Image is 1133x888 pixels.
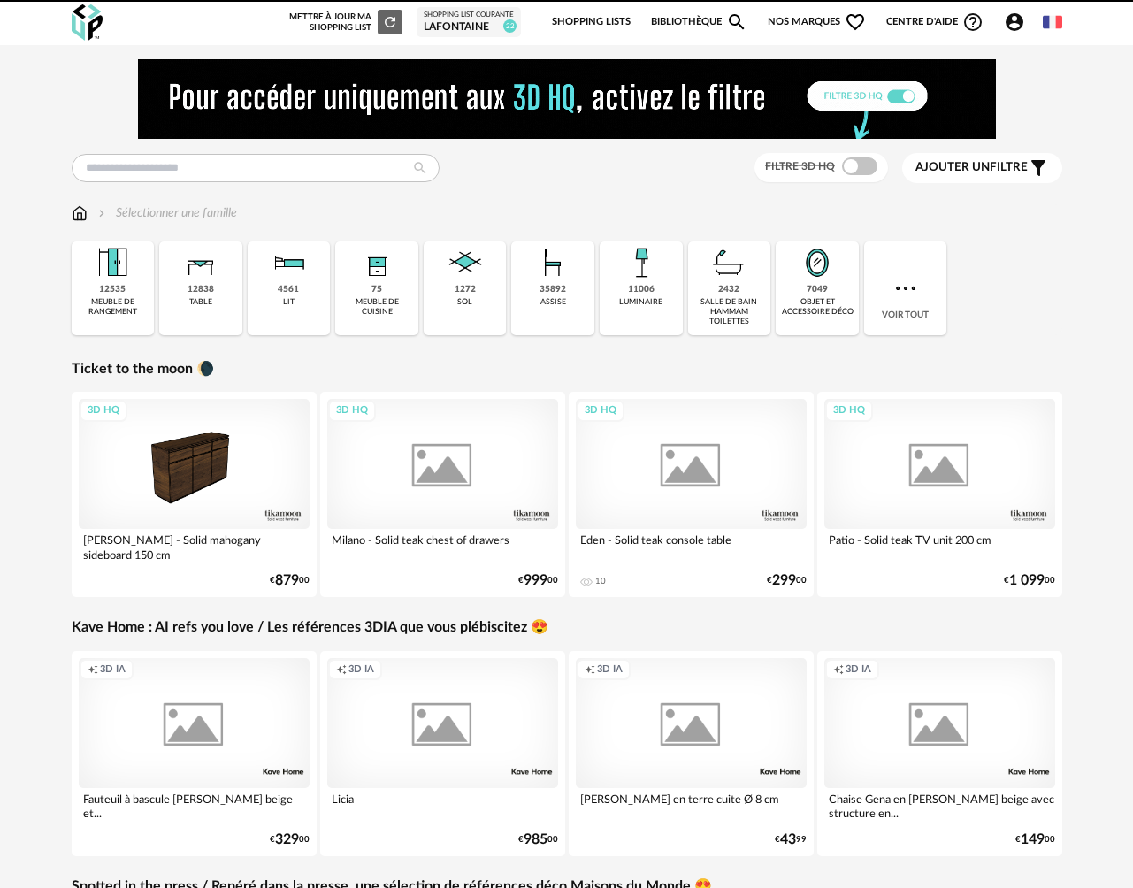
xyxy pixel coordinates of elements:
[620,241,662,284] img: Luminaire.png
[275,834,299,846] span: 329
[524,834,547,846] span: 985
[289,10,402,34] div: Mettre à jour ma Shopping List
[577,400,624,422] div: 3D HQ
[595,576,606,586] div: 10
[886,11,984,33] span: Centre d'aideHelp Circle Outline icon
[845,11,866,33] span: Heart Outline icon
[693,297,766,327] div: salle de bain hammam toilettes
[817,392,1062,597] a: 3D HQ Patio - Solid teak TV unit 200 cm €1 09900
[99,284,126,295] div: 12535
[576,788,807,823] div: [PERSON_NAME] en terre cuite Ø 8 cm
[79,529,310,564] div: [PERSON_NAME] - Solid mahogany sideboard 150 cm
[72,4,103,41] img: OXP
[708,241,750,284] img: Salle%20de%20bain.png
[765,161,835,172] span: Filtre 3D HQ
[585,663,595,677] span: Creation icon
[1028,157,1049,179] span: Filter icon
[628,284,655,295] div: 11006
[532,241,574,284] img: Assise.png
[518,575,558,586] div: € 00
[518,834,558,846] div: € 00
[100,663,126,677] span: 3D IA
[180,241,222,284] img: Table.png
[348,663,374,677] span: 3D IA
[444,241,486,284] img: Sol.png
[962,11,984,33] span: Help Circle Outline icon
[807,284,828,295] div: 7049
[892,274,920,302] img: more.7b13dc1.svg
[328,400,376,422] div: 3D HQ
[320,392,565,597] a: 3D HQ Milano - Solid teak chest of drawers €99900
[77,297,149,318] div: meuble de rangement
[540,284,566,295] div: 35892
[817,651,1062,856] a: Creation icon 3D IA Chaise Gena en [PERSON_NAME] beige avec structure en... €14900
[781,297,854,318] div: objet et accessoire déco
[341,297,413,318] div: meuble de cuisine
[552,4,631,41] a: Shopping Lists
[80,400,127,422] div: 3D HQ
[772,575,796,586] span: 299
[424,11,514,19] div: Shopping List courante
[619,297,662,307] div: luminaire
[72,618,548,637] a: Kave Home : AI refs you love / Les références 3DIA que vous plébiscitez 😍
[1004,575,1055,586] div: € 00
[72,392,317,597] a: 3D HQ [PERSON_NAME] - Solid mahogany sideboard 150 cm €87900
[91,241,134,284] img: Meuble%20de%20rangement.png
[283,297,295,307] div: lit
[902,153,1062,183] button: Ajouter unfiltre Filter icon
[825,400,873,422] div: 3D HQ
[1004,11,1033,33] span: Account Circle icon
[382,18,398,27] span: Refresh icon
[267,241,310,284] img: Literie.png
[780,834,796,846] span: 43
[576,529,807,564] div: Eden - Solid teak console table
[95,204,109,222] img: svg+xml;base64,PHN2ZyB3aWR0aD0iMTYiIGhlaWdodD0iMTYiIHZpZXdCb3g9IjAgMCAxNiAxNiIgZmlsbD0ibm9uZSIgeG...
[824,529,1055,564] div: Patio - Solid teak TV unit 200 cm
[189,297,212,307] div: table
[915,161,990,173] span: Ajouter un
[569,651,814,856] a: Creation icon 3D IA [PERSON_NAME] en terre cuite Ø 8 cm €4399
[569,392,814,597] a: 3D HQ Eden - Solid teak console table 10 €29900
[278,284,299,295] div: 4561
[327,788,558,823] div: Licia
[540,297,566,307] div: assise
[824,788,1055,823] div: Chaise Gena en [PERSON_NAME] beige avec structure en...
[270,834,310,846] div: € 00
[88,663,98,677] span: Creation icon
[95,204,237,222] div: Sélectionner une famille
[1021,834,1045,846] span: 149
[138,59,996,139] img: NEW%20NEW%20HQ%20NEW_V1.gif
[327,529,558,564] div: Milano - Solid teak chest of drawers
[188,284,214,295] div: 12838
[846,663,871,677] span: 3D IA
[72,360,214,379] a: Ticket to the moon 🌘
[1009,575,1045,586] span: 1 099
[1015,834,1055,846] div: € 00
[768,4,867,41] span: Nos marques
[320,651,565,856] a: Creation icon 3D IA Licia €98500
[718,284,739,295] div: 2432
[796,241,838,284] img: Miroir.png
[424,11,514,34] a: Shopping List courante LAFONTAINE 22
[833,663,844,677] span: Creation icon
[775,834,807,846] div: € 99
[371,284,382,295] div: 75
[524,575,547,586] span: 999
[726,11,747,33] span: Magnify icon
[72,204,88,222] img: svg+xml;base64,PHN2ZyB3aWR0aD0iMTYiIGhlaWdodD0iMTciIHZpZXdCb3g9IjAgMCAxNiAxNyIgZmlsbD0ibm9uZSIgeG...
[72,651,317,856] a: Creation icon 3D IA Fauteuil à bascule [PERSON_NAME] beige et... €32900
[270,575,310,586] div: € 00
[455,284,476,295] div: 1272
[503,19,517,33] span: 22
[1004,11,1025,33] span: Account Circle icon
[767,575,807,586] div: € 00
[597,663,623,677] span: 3D IA
[1043,12,1062,32] img: fr
[79,788,310,823] div: Fauteuil à bascule [PERSON_NAME] beige et...
[457,297,472,307] div: sol
[915,160,1028,175] span: filtre
[275,575,299,586] span: 879
[651,4,748,41] a: BibliothèqueMagnify icon
[424,20,514,34] div: LAFONTAINE
[336,663,347,677] span: Creation icon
